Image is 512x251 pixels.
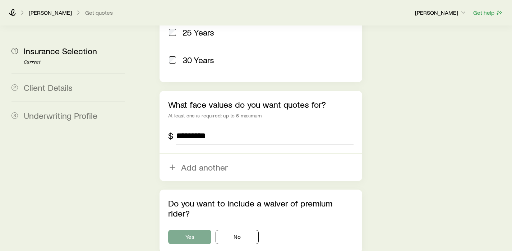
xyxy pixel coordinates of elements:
button: Get quotes [85,9,113,16]
label: What face values do you want quotes for? [168,99,326,110]
span: Insurance Selection [24,46,97,56]
p: Current [24,59,125,65]
p: Do you want to include a waiver of premium rider? [168,198,353,218]
button: Get help [473,9,503,17]
button: Add another [160,154,362,181]
span: Client Details [24,82,73,93]
span: 3 [11,112,18,119]
input: 30 Years [169,56,176,64]
button: Yes [168,230,211,244]
span: 2 [11,84,18,91]
p: [PERSON_NAME] [29,9,72,16]
div: At least one is required; up to 5 maximum [168,113,353,118]
div: $ [168,131,173,141]
span: 25 Years [183,27,214,37]
input: 25 Years [169,29,176,36]
span: Underwriting Profile [24,110,97,121]
button: No [216,230,259,244]
p: [PERSON_NAME] [415,9,467,16]
button: [PERSON_NAME] [415,9,467,17]
span: 1 [11,48,18,54]
span: 30 Years [183,55,214,65]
